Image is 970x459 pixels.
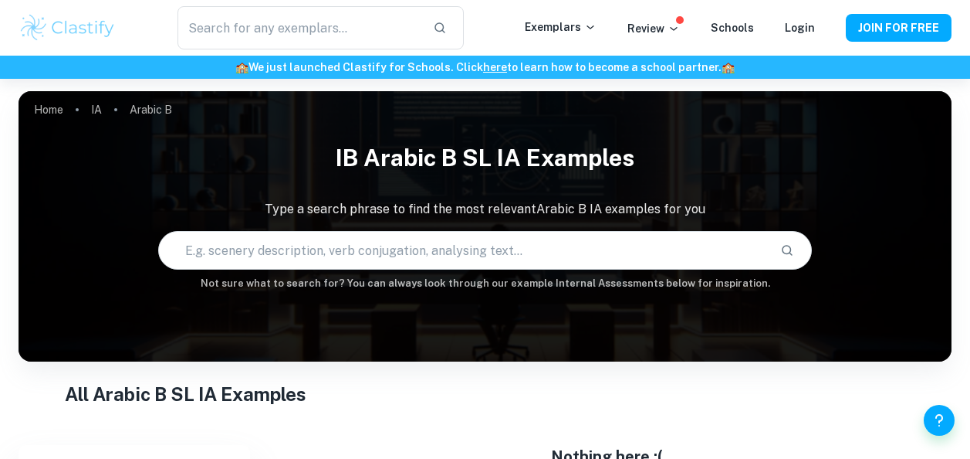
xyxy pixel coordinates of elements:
[525,19,597,36] p: Exemplars
[774,237,800,263] button: Search
[722,61,735,73] span: 🏫
[177,6,420,49] input: Search for any exemplars...
[19,276,951,291] h6: Not sure what to search for? You can always look through our example Internal Assessments below f...
[19,200,951,219] p: Type a search phrase to find the most relevant Arabic B IA examples for you
[19,134,951,182] h1: IB Arabic B SL IA examples
[924,405,955,436] button: Help and Feedback
[3,59,967,76] h6: We just launched Clastify for Schools. Click to learn how to become a school partner.
[846,14,951,42] button: JOIN FOR FREE
[34,99,63,121] a: Home
[235,61,248,73] span: 🏫
[130,101,172,118] p: Arabic B
[785,22,815,34] a: Login
[483,61,507,73] a: here
[91,99,102,121] a: IA
[19,12,117,43] img: Clastify logo
[711,22,754,34] a: Schools
[65,380,904,408] h1: All Arabic B SL IA Examples
[159,229,767,272] input: E.g. scenery description, verb conjugation, analysing text...
[627,20,680,37] p: Review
